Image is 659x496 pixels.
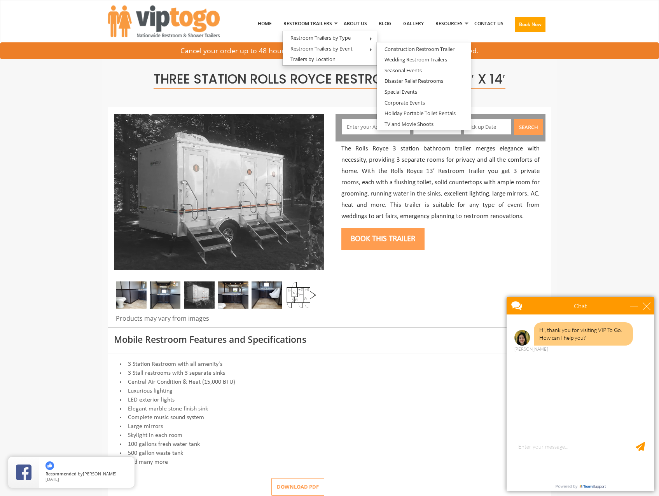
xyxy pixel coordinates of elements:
[377,98,433,108] a: Corporate Events
[278,3,338,44] a: Restroom Trailers
[377,76,451,86] a: Disaster Relief Restrooms
[114,314,324,327] div: Products may vary from images
[464,119,512,134] input: Pick up Date
[515,17,545,32] button: Book Now
[283,44,360,54] a: Restroom Trailers by Event
[283,54,343,64] a: Trailers by Location
[114,458,545,467] li: and many more
[116,281,147,309] img: A close view of inside of a station with a stall, mirror and cabinets
[341,143,540,222] p: The Rolls Royce 3 station bathroom trailer merges elegance with necessity, providing 3 separate r...
[509,3,551,49] a: Book Now
[373,3,397,44] a: Blog
[114,360,545,369] li: 3 Station Restroom with all amenity's
[114,387,545,396] li: Luxurious lighting
[45,472,128,477] span: by
[341,228,425,250] button: Book this trailer
[114,431,545,440] li: Skylight in each room
[377,87,425,97] a: Special Events
[342,119,410,134] input: Enter your Address
[45,461,54,470] img: thumbs up icon
[377,108,463,118] a: Holiday Portable Toilet Rentals
[377,44,462,54] a: Construction Restroom Trailer
[252,281,282,309] img: Zoomed out inside view of male restroom station with a mirror, a urinal and a sink
[514,119,543,135] button: Search
[271,478,324,496] button: Download pdf
[184,281,215,309] img: Side view of three station restroom trailer with three separate doors with signs
[16,465,31,480] img: Review Rating
[430,3,468,44] a: Resources
[286,281,316,309] img: Floor Plan of 3 station restroom with sink and toilet
[114,405,545,414] li: Elegant marble stone finish sink
[397,3,430,44] a: Gallery
[114,378,545,387] li: Central Air Condition & Heat (15,000 BTU)
[114,422,545,431] li: Large mirrors
[114,114,324,270] img: Side view of three station restroom trailer with three separate doors with signs
[83,471,117,477] span: [PERSON_NAME]
[45,476,59,482] span: [DATE]
[114,335,545,344] h3: Mobile Restroom Features and Specifications
[108,5,220,37] img: VIPTOGO
[377,66,430,75] a: Seasonal Events
[114,369,545,378] li: 3 Stall restrooms with 3 separate sinks
[154,70,505,89] span: Three Station Rolls Royce Restroom Trailer : 7′ x 14′
[114,449,545,458] li: 500 gallon waste tank
[468,3,509,44] a: Contact Us
[252,3,278,44] a: Home
[283,33,358,43] a: Restroom Trailers by Type
[114,396,545,405] li: LED exterior lights
[45,471,77,477] span: Recommended
[265,483,324,490] a: Download pdf
[377,55,455,65] a: Wedding Restroom Trailers
[218,281,248,309] img: Zoomed out full inside view of restroom station with a stall, a mirror and a sink
[114,413,545,422] li: Complete music sound system
[502,292,659,496] iframe: Live Chat Box
[114,440,545,449] li: 100 gallons fresh water tank
[338,3,373,44] a: About Us
[377,119,441,129] a: TV and Movie Shoots
[150,281,180,309] img: Zoomed out inside view of restroom station with a mirror and sink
